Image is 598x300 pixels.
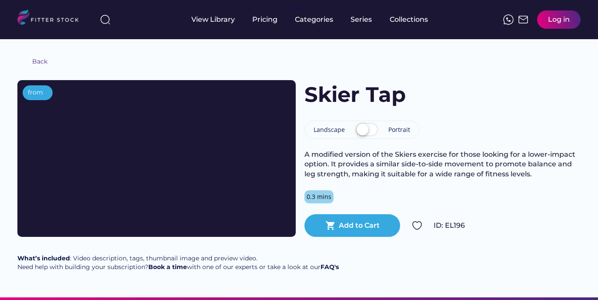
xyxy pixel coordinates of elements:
[17,57,28,67] img: yH5BAEAAAAALAAAAAABAAEAAAIBRAA7
[32,57,47,66] div: Back
[388,125,410,134] div: Portrait
[321,263,339,271] a: FAQ's
[100,14,110,25] img: search-normal%203.svg
[503,14,514,25] img: meteor-icons_whatsapp%20%281%29.svg
[252,15,277,24] div: Pricing
[28,88,43,97] div: from
[412,220,422,231] img: Group%201000002324.svg
[295,4,306,13] div: fvck
[351,15,372,24] div: Series
[314,125,345,134] div: Landscape
[17,254,339,271] div: : Video description, tags, thumbnail image and preview video. Need help with building your subscr...
[17,10,86,27] img: LOGO.svg
[434,221,581,230] div: ID: EL196
[548,15,570,24] div: Log in
[295,15,333,24] div: Categories
[304,150,581,179] div: A modified version of the Skiers exercise for those looking for a lower-impact option. It provide...
[304,80,406,109] h1: Skier Tap
[518,14,528,25] img: Frame%2051.svg
[17,254,70,262] strong: What’s included
[307,192,331,201] div: 0.3 mins
[191,15,235,24] div: View Library
[325,220,336,231] button: shopping_cart
[45,80,268,206] img: yH5BAEAAAAALAAAAAABAAEAAAIBRAA7
[339,221,380,230] div: Add to Cart
[148,263,187,271] a: Book a time
[390,15,428,24] div: Collections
